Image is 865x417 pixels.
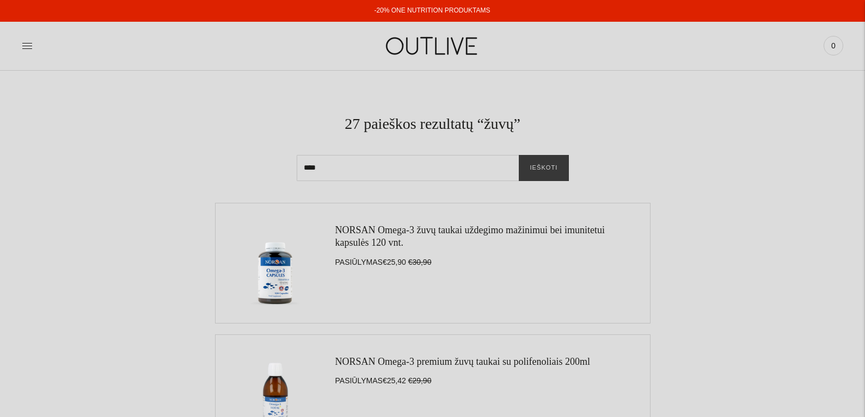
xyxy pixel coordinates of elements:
[519,155,568,181] button: Ieškoti
[44,114,821,133] h1: 27 paieškos rezultatų “žuvų”
[335,214,639,312] div: PASIŪLYMAS
[383,258,406,266] span: €25,90
[335,225,605,248] a: NORSAN Omega-3 žuvų taukai uždegimo mažinimui bei imunitetui kapsulės 120 vnt.
[408,258,432,266] s: €30,90
[408,376,432,385] s: €29,90
[826,38,841,53] span: 0
[335,356,590,367] a: NORSAN Omega-3 premium žuvų taukai su polifenoliais 200ml
[365,27,501,65] img: OUTLIVE
[374,7,490,14] a: -20% ONE NUTRITION PRODUKTAMS
[383,376,406,385] span: €25,42
[824,34,843,58] a: 0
